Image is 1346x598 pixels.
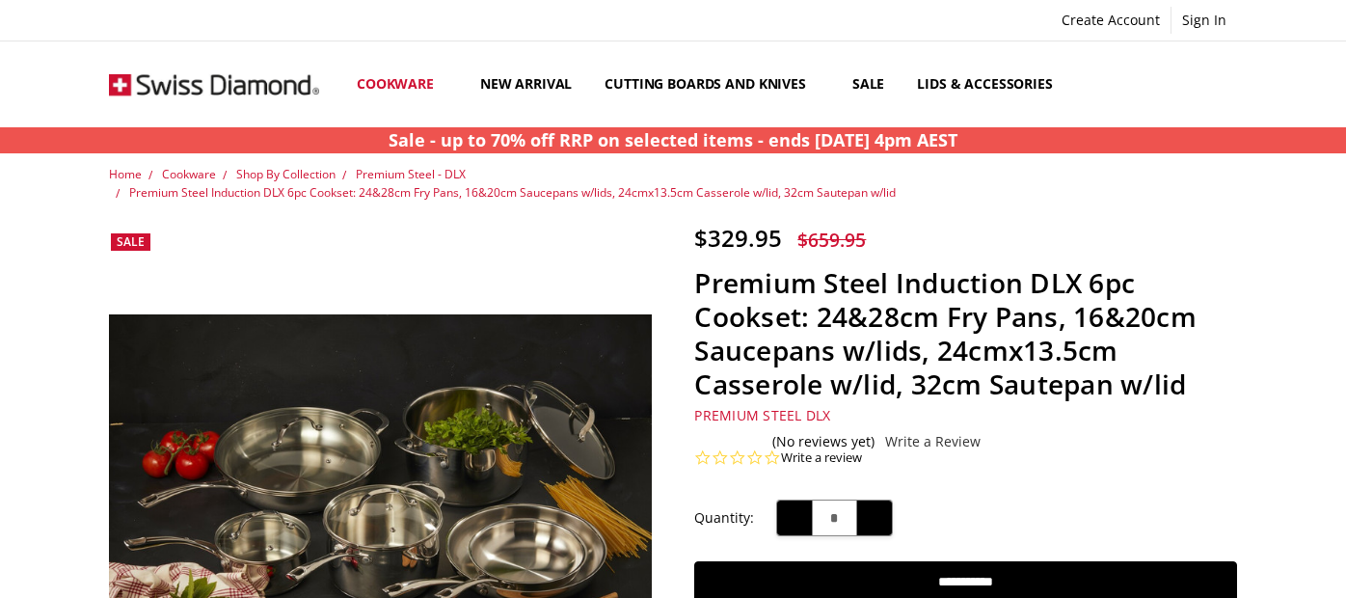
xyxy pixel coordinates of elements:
span: Sale [117,233,145,250]
a: Top Sellers [1083,41,1199,127]
a: Premium Steel Induction DLX 6pc Cookset: 24&28cm Fry Pans, 16&20cm Saucepans w/lids, 24cmx13.5cm ... [129,184,896,201]
a: Home [109,166,142,182]
h1: Premium Steel Induction DLX 6pc Cookset: 24&28cm Fry Pans, 16&20cm Saucepans w/lids, 24cmx13.5cm ... [694,266,1237,401]
a: Write a review [781,449,862,467]
a: Premium Steel DLX [694,406,830,424]
a: Create Account [1051,7,1171,34]
a: Cookware [340,41,464,127]
strong: Sale - up to 70% off RRP on selected items - ends [DATE] 4pm AEST [389,128,957,151]
img: Free Shipping On Every Order [109,42,319,126]
span: (No reviews yet) [772,434,875,449]
a: Sign In [1171,7,1237,34]
a: Shop By Collection [236,166,336,182]
a: Lids & Accessories [901,41,1082,127]
a: New arrival [464,41,588,127]
label: Quantity: [694,507,754,529]
a: Cookware [162,166,216,182]
a: Write a Review [885,434,981,449]
a: Premium Steel - DLX [356,166,466,182]
span: $329.95 [694,222,782,254]
a: Cutting boards and knives [588,41,836,127]
span: $659.95 [797,227,866,253]
a: Sale [836,41,901,127]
